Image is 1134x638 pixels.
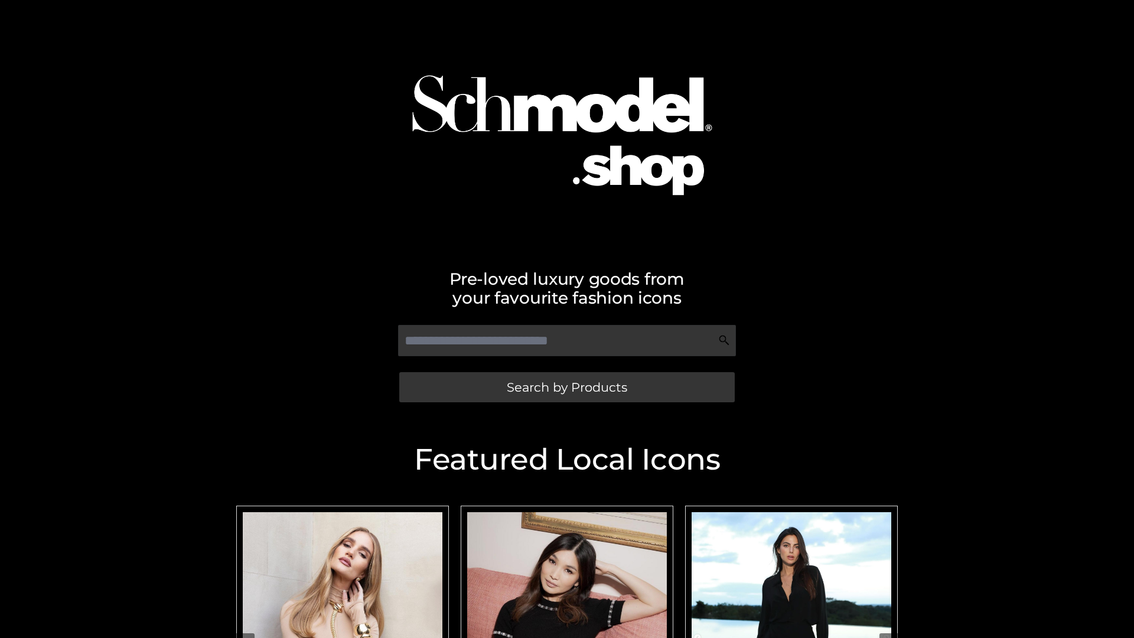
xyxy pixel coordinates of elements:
h2: Featured Local Icons​ [230,445,904,474]
a: Search by Products [399,372,735,402]
img: Search Icon [718,334,730,346]
span: Search by Products [507,381,627,393]
h2: Pre-loved luxury goods from your favourite fashion icons [230,269,904,307]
